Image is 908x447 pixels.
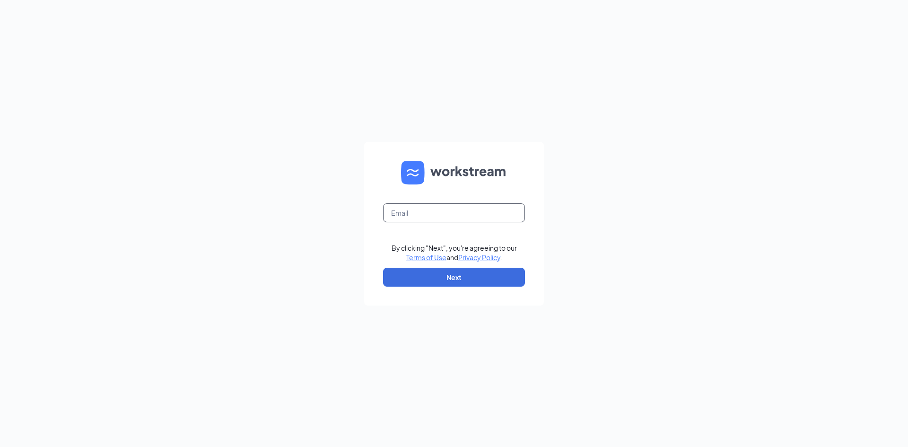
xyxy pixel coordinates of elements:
[406,253,446,262] a: Terms of Use
[383,203,525,222] input: Email
[401,161,507,184] img: WS logo and Workstream text
[458,253,500,262] a: Privacy Policy
[392,243,517,262] div: By clicking "Next", you're agreeing to our and .
[383,268,525,287] button: Next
